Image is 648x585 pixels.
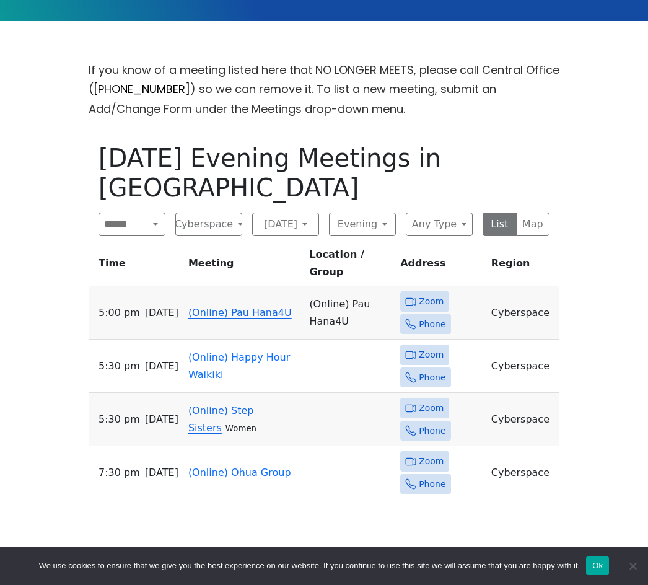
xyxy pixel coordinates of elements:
[145,358,178,375] span: [DATE]
[225,424,256,433] small: Women
[395,246,486,286] th: Address
[188,467,291,478] a: (Online) Ohua Group
[483,213,517,236] button: List
[486,246,559,286] th: Region
[188,351,290,380] a: (Online) Happy Hour Waikiki
[329,213,396,236] button: Evening
[586,556,609,575] button: Ok
[419,400,444,416] span: Zoom
[145,464,178,482] span: [DATE]
[89,246,183,286] th: Time
[94,81,190,97] a: [PHONE_NUMBER]
[183,246,305,286] th: Meeting
[99,358,140,375] span: 5:30 PM
[188,405,254,434] a: (Online) Step Sisters
[419,423,445,439] span: Phone
[406,213,473,236] button: Any Type
[486,286,559,340] td: Cyberspace
[419,347,444,363] span: Zoom
[145,411,178,428] span: [DATE]
[175,213,242,236] button: Cyberspace
[99,213,146,236] input: Search
[626,560,639,572] span: No
[486,393,559,446] td: Cyberspace
[419,454,444,469] span: Zoom
[419,477,445,492] span: Phone
[146,213,165,236] button: Search
[419,317,445,332] span: Phone
[304,246,395,286] th: Location / Group
[419,294,444,309] span: Zoom
[89,60,559,119] p: If you know of a meeting listed here that NO LONGER MEETS, please call Central Office ( ) so we c...
[516,213,550,236] button: Map
[99,411,140,428] span: 5:30 PM
[39,560,580,572] span: We use cookies to ensure that we give you the best experience on our website. If you continue to ...
[99,464,140,482] span: 7:30 PM
[419,370,445,385] span: Phone
[99,143,549,203] h1: [DATE] Evening Meetings in [GEOGRAPHIC_DATA]
[188,307,292,319] a: (Online) Pau Hana4U
[486,340,559,393] td: Cyberspace
[304,286,395,340] td: (Online) Pau Hana4U
[99,304,140,322] span: 5:00 PM
[145,304,178,322] span: [DATE]
[252,213,319,236] button: [DATE]
[486,446,559,499] td: Cyberspace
